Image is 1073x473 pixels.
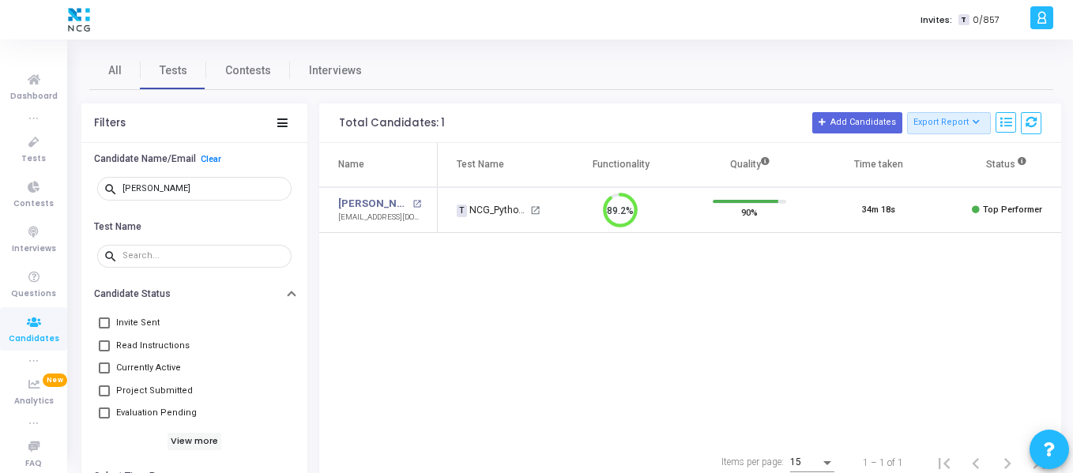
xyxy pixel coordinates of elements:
h6: Candidate Status [94,288,171,300]
button: Export Report [907,112,992,134]
a: Clear [201,154,221,164]
span: FAQ [25,457,42,471]
span: All [108,62,122,79]
label: Invites: [921,13,952,27]
button: Add Candidates [812,112,902,133]
span: 90% [741,204,758,220]
mat-icon: search [104,249,122,263]
span: 15 [790,456,801,467]
div: Time taken [854,156,903,173]
img: logo [64,4,94,36]
span: Questions [11,287,56,301]
span: 0/857 [973,13,1000,27]
a: [PERSON_NAME] [338,196,408,212]
input: Search... [122,184,285,193]
span: New [43,374,67,387]
div: Filters [94,117,126,130]
mat-icon: open_in_new [530,205,540,216]
span: Project Submitted [116,381,193,400]
div: Total Candidates: 1 [339,117,445,130]
div: NCG_Python FS_Developer_2025 [457,203,528,217]
th: Functionality [556,143,685,187]
h6: Candidate Name/Email [94,153,196,165]
button: Candidate Name/EmailClear [81,147,307,171]
span: Candidates [9,332,59,346]
mat-icon: open_in_new [412,200,421,208]
span: Evaluation Pending [116,404,197,422]
span: T [457,205,467,217]
button: Test Name [81,214,307,238]
h6: View more [168,433,222,450]
h6: Test Name [94,221,141,233]
span: T [958,14,969,26]
span: Read Instructions [116,336,190,355]
span: Tests [21,152,46,166]
span: Top Performer [983,205,1042,215]
div: [EMAIL_ADDRESS][DOMAIN_NAME] [338,212,421,223]
button: Candidate Status [81,282,307,306]
span: Contests [225,62,271,79]
span: Interviews [12,242,56,256]
mat-select: Items per page: [790,457,834,468]
input: Search... [122,251,285,261]
div: Items per page: [721,455,784,469]
div: 1 – 1 of 1 [863,456,903,470]
th: Test Name [438,143,556,187]
span: Analytics [14,395,54,408]
div: Name [338,156,364,173]
th: Status [943,143,1071,187]
span: Tests [160,62,187,79]
mat-icon: search [104,182,122,196]
span: Interviews [309,62,362,79]
div: 34m 18s [862,204,895,217]
span: Currently Active [116,359,181,377]
span: Invite Sent [116,313,160,332]
span: Contests [13,197,54,211]
span: Dashboard [10,90,58,103]
th: Quality [685,143,814,187]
